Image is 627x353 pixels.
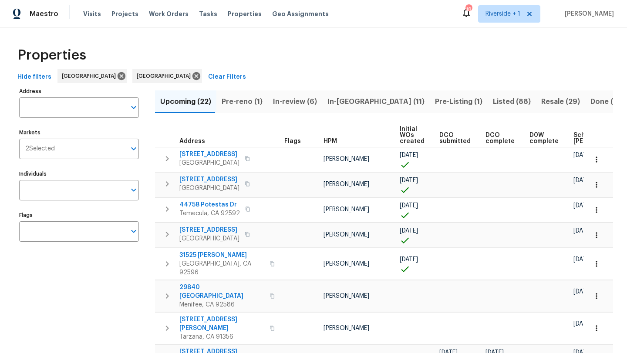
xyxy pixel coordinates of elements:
[324,138,337,144] span: HPM
[179,315,264,333] span: [STREET_ADDRESS][PERSON_NAME]
[132,69,202,83] div: [GEOGRAPHIC_DATA]
[324,232,369,238] span: [PERSON_NAME]
[111,10,138,18] span: Projects
[324,181,369,187] span: [PERSON_NAME]
[205,69,249,85] button: Clear Filters
[327,96,425,108] span: In-[GEOGRAPHIC_DATA] (11)
[25,145,55,153] span: 2 Selected
[561,10,614,18] span: [PERSON_NAME]
[400,177,418,183] span: [DATE]
[573,177,592,183] span: [DATE]
[19,89,139,94] label: Address
[179,159,239,167] span: [GEOGRAPHIC_DATA]
[493,96,531,108] span: Listed (88)
[573,289,592,295] span: [DATE]
[19,171,139,176] label: Individuals
[208,72,246,83] span: Clear Filters
[17,72,51,83] span: Hide filters
[272,10,329,18] span: Geo Assignments
[435,96,482,108] span: Pre-Listing (1)
[30,10,58,18] span: Maestro
[541,96,580,108] span: Resale (29)
[199,11,217,17] span: Tasks
[485,10,520,18] span: Riverside + 1
[149,10,189,18] span: Work Orders
[137,72,194,80] span: [GEOGRAPHIC_DATA]
[324,293,369,299] span: [PERSON_NAME]
[62,72,119,80] span: [GEOGRAPHIC_DATA]
[179,226,239,234] span: [STREET_ADDRESS]
[439,132,471,144] span: DCO submitted
[324,261,369,267] span: [PERSON_NAME]
[19,130,139,135] label: Markets
[573,152,592,158] span: [DATE]
[273,96,317,108] span: In-review (6)
[179,184,239,193] span: [GEOGRAPHIC_DATA]
[128,143,140,155] button: Open
[160,96,211,108] span: Upcoming (22)
[179,251,264,260] span: 31525 [PERSON_NAME]
[573,228,592,234] span: [DATE]
[179,300,264,309] span: Menifee, CA 92586
[228,10,262,18] span: Properties
[179,200,240,209] span: 44758 Potestas Dr
[573,132,623,144] span: Scheduled [PERSON_NAME]
[179,234,239,243] span: [GEOGRAPHIC_DATA]
[57,69,127,83] div: [GEOGRAPHIC_DATA]
[485,132,515,144] span: DCO complete
[400,126,425,144] span: Initial WOs created
[179,209,240,218] span: Temecula, CA 92592
[14,69,55,85] button: Hide filters
[179,333,264,341] span: Tarzana, CA 91356
[128,184,140,196] button: Open
[83,10,101,18] span: Visits
[529,132,559,144] span: D0W complete
[324,156,369,162] span: [PERSON_NAME]
[284,138,301,144] span: Flags
[324,206,369,213] span: [PERSON_NAME]
[17,51,86,60] span: Properties
[179,283,264,300] span: 29840 [GEOGRAPHIC_DATA]
[179,150,239,159] span: [STREET_ADDRESS]
[19,213,139,218] label: Flags
[400,256,418,263] span: [DATE]
[179,175,239,184] span: [STREET_ADDRESS]
[128,101,140,113] button: Open
[400,228,418,234] span: [DATE]
[179,138,205,144] span: Address
[128,225,140,237] button: Open
[573,321,592,327] span: [DATE]
[465,5,472,14] div: 18
[573,256,592,263] span: [DATE]
[222,96,263,108] span: Pre-reno (1)
[179,260,264,277] span: [GEOGRAPHIC_DATA], CA 92596
[400,152,418,158] span: [DATE]
[400,203,418,209] span: [DATE]
[573,203,592,209] span: [DATE]
[324,325,369,331] span: [PERSON_NAME]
